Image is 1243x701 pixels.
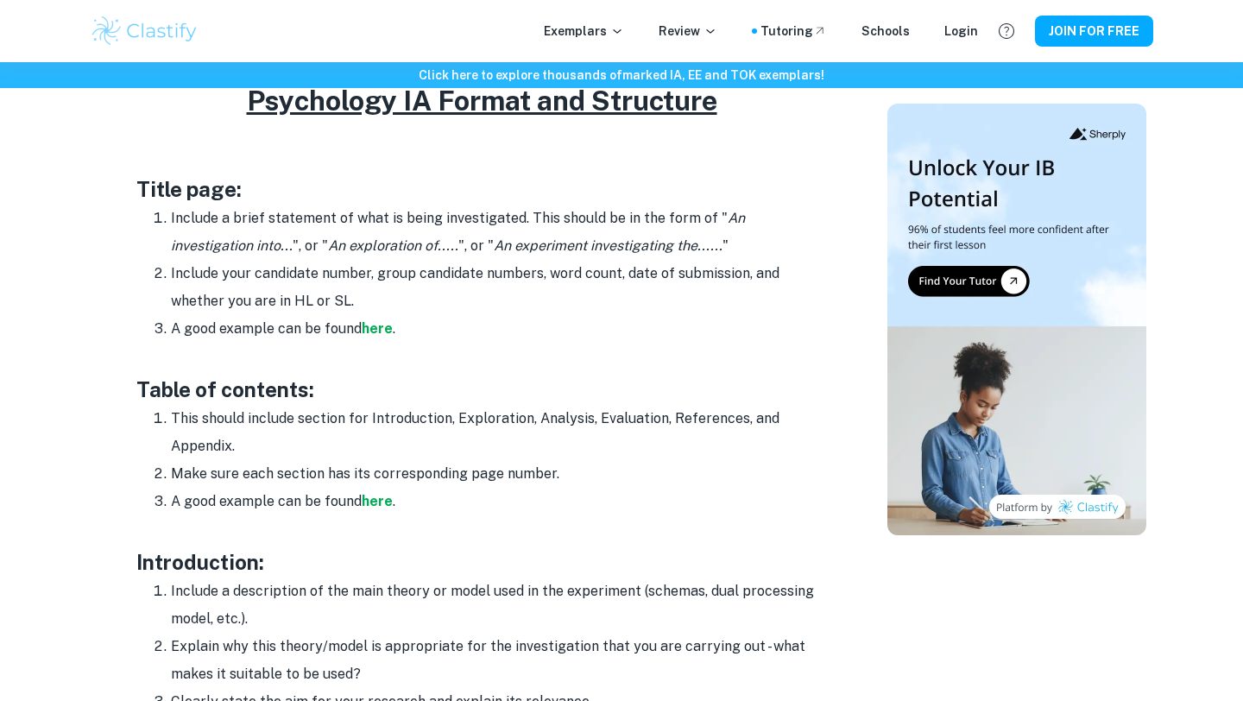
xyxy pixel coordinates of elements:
i: An experiment investigating the...... [494,237,722,254]
a: here [362,320,393,337]
p: Review [659,22,717,41]
h3: Title page: [136,174,827,205]
li: A good example can be found . [171,488,827,515]
a: Login [944,22,978,41]
i: An exploration of..... [328,237,458,254]
li: Include your candidate number, group candidate numbers, word count, date of submission, and wheth... [171,260,827,315]
h3: Introduction: [136,546,827,578]
p: Exemplars [544,22,624,41]
li: Include a description of the main theory or model used in the experiment (schemas, dual processin... [171,578,827,633]
li: Make sure each section has its corresponding page number. [171,460,827,488]
a: here [362,493,393,509]
button: JOIN FOR FREE [1035,16,1153,47]
li: A good example can be found . [171,315,827,343]
img: Clastify logo [90,14,199,48]
li: Include a brief statement of what is being investigated. This should be in the form of " ", or " ... [171,205,827,260]
img: Thumbnail [887,104,1146,535]
a: Tutoring [760,22,827,41]
button: Help and Feedback [992,16,1021,46]
a: Schools [861,22,910,41]
li: Explain why this theory/model is appropriate for the investigation that you are carrying out - wh... [171,633,827,688]
h3: Table of contents: [136,374,827,405]
u: Psychology IA Format and Structure [247,85,717,117]
h6: Click here to explore thousands of marked IA, EE and TOK exemplars ! [3,66,1240,85]
li: This should include section for Introduction, Exploration, Analysis, Evaluation, References, and ... [171,405,827,460]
